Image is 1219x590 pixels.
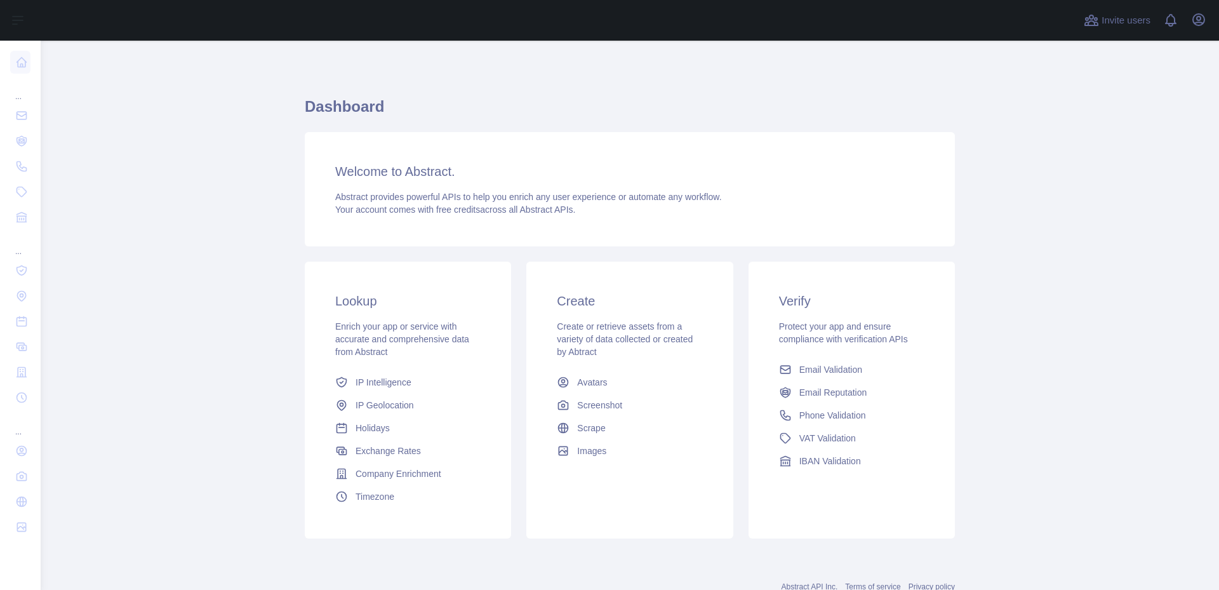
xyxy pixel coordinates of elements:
a: Timezone [330,485,486,508]
h3: Verify [779,292,924,310]
a: Company Enrichment [330,462,486,485]
a: Screenshot [552,394,707,417]
span: IP Intelligence [356,376,411,389]
a: Email Reputation [774,381,929,404]
span: IP Geolocation [356,399,414,412]
span: Company Enrichment [356,467,441,480]
span: Your account comes with across all Abstract APIs. [335,204,575,215]
span: VAT Validation [799,432,856,445]
span: Phone Validation [799,409,866,422]
a: VAT Validation [774,427,929,450]
button: Invite users [1081,10,1153,30]
span: Enrich your app or service with accurate and comprehensive data from Abstract [335,321,469,357]
span: Abstract provides powerful APIs to help you enrich any user experience or automate any workflow. [335,192,722,202]
a: Exchange Rates [330,439,486,462]
a: Images [552,439,707,462]
h3: Create [557,292,702,310]
h1: Dashboard [305,97,955,127]
span: Create or retrieve assets from a variety of data collected or created by Abtract [557,321,693,357]
span: Avatars [577,376,607,389]
div: ... [10,412,30,437]
span: free credits [436,204,480,215]
div: ... [10,231,30,257]
span: Screenshot [577,399,622,412]
span: Invite users [1102,13,1150,28]
h3: Welcome to Abstract. [335,163,924,180]
h3: Lookup [335,292,481,310]
span: Protect your app and ensure compliance with verification APIs [779,321,908,344]
a: Holidays [330,417,486,439]
span: Exchange Rates [356,445,421,457]
a: Avatars [552,371,707,394]
span: Email Reputation [799,386,867,399]
span: Email Validation [799,363,862,376]
span: Timezone [356,490,394,503]
a: IP Geolocation [330,394,486,417]
div: ... [10,76,30,102]
a: IP Intelligence [330,371,486,394]
span: Scrape [577,422,605,434]
a: Scrape [552,417,707,439]
span: Images [577,445,606,457]
a: Phone Validation [774,404,929,427]
a: Email Validation [774,358,929,381]
a: IBAN Validation [774,450,929,473]
span: IBAN Validation [799,455,861,467]
span: Holidays [356,422,390,434]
